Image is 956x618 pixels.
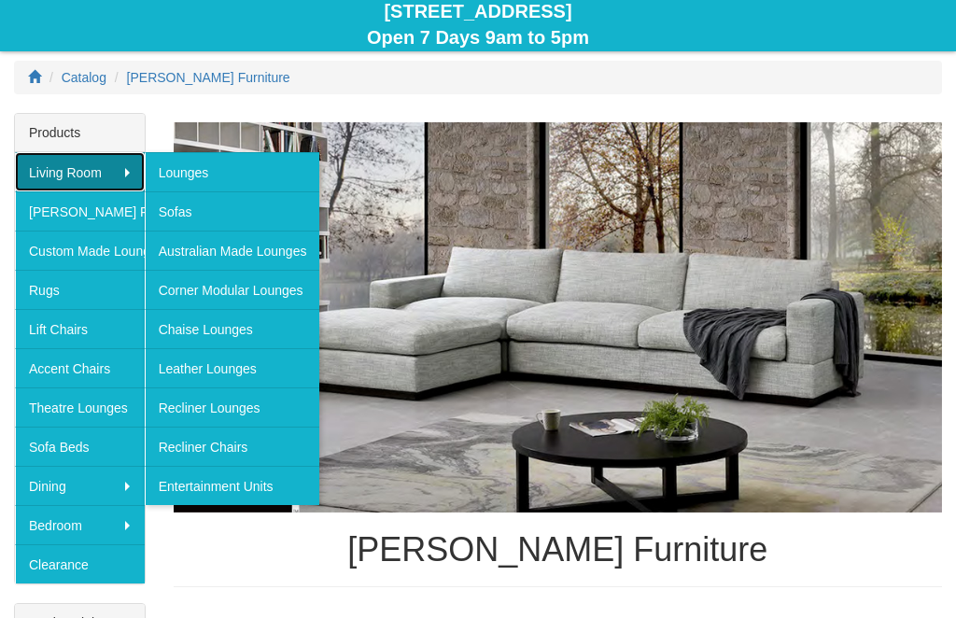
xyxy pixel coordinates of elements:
[174,531,942,569] h1: [PERSON_NAME] Furniture
[15,348,145,387] a: Accent Chairs
[145,427,320,466] a: Recliner Chairs
[15,270,145,309] a: Rugs
[15,309,145,348] a: Lift Chairs
[145,152,320,191] a: Lounges
[15,191,145,231] a: [PERSON_NAME] Furniture
[15,544,145,583] a: Clearance
[145,387,320,427] a: Recliner Lounges
[174,122,942,513] img: Moran Furniture
[15,505,145,544] a: Bedroom
[145,270,320,309] a: Corner Modular Lounges
[15,231,145,270] a: Custom Made Lounges
[145,309,320,348] a: Chaise Lounges
[15,152,145,191] a: Living Room
[127,70,290,85] a: [PERSON_NAME] Furniture
[62,70,106,85] a: Catalog
[15,114,145,152] div: Products
[145,191,320,231] a: Sofas
[15,387,145,427] a: Theatre Lounges
[145,466,320,505] a: Entertainment Units
[15,466,145,505] a: Dining
[145,348,320,387] a: Leather Lounges
[15,427,145,466] a: Sofa Beds
[145,231,320,270] a: Australian Made Lounges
